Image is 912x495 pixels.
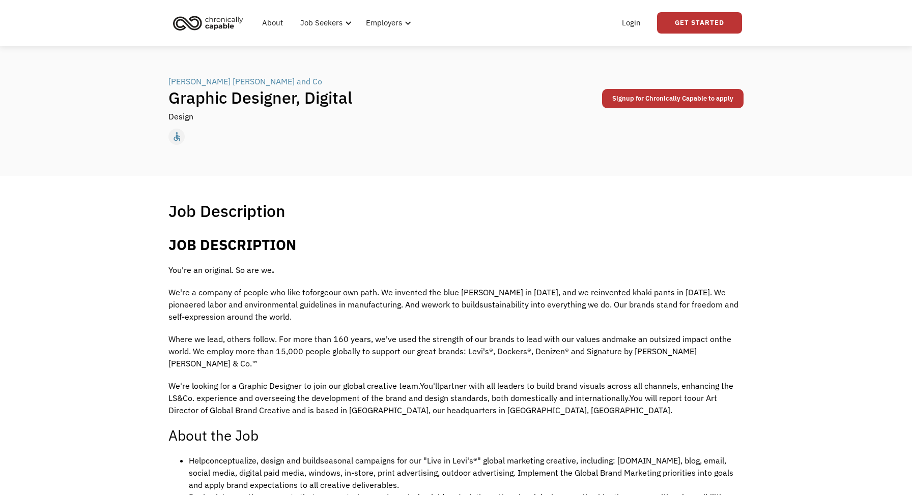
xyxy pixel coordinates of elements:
div: Design [168,110,193,122]
a: [PERSON_NAME] [PERSON_NAME] and Co [168,75,325,87]
a: About [256,7,289,39]
p: We're a company of people who like to our own path. We invented the blue [PERSON_NAME] in [DATE],... [168,286,744,323]
span: work to build [432,299,479,310]
div: [PERSON_NAME] [PERSON_NAME] and Co [168,75,322,87]
span: You'll [420,381,439,391]
div: Job Seekers [300,17,343,29]
a: Signup for Chronically Capable to apply [602,89,744,108]
b: . [272,265,274,275]
img: Chronically Capable logo [170,12,246,34]
p: Where we lead, others follow. For more than 160 years, we've used the strength of our brands to l... [168,333,744,369]
span: You will report to [630,393,692,403]
div: Employers [366,17,402,29]
span: conceptualize, design and build [206,455,320,466]
li: Help seasonal campaigns for our "Live in Levi's®" global marketing creative, including: [DOMAIN_N... [189,454,744,491]
div: Job Seekers [294,7,355,39]
span: make an outsized impact on [616,334,719,344]
div: Employers [360,7,414,39]
h1: Graphic Designer, Digital [168,87,600,108]
a: Get Started [657,12,742,34]
a: Login [616,7,647,39]
div: accessible [172,129,182,144]
h2: About the Job [168,426,744,444]
span: forge [310,287,329,297]
h1: Job Description [168,201,286,221]
b: JOB DESCRIPTION [168,235,296,254]
a: home [170,12,251,34]
p: We're looking for a Graphic Designer to join our global creative team. partner with all leaders t... [168,380,744,416]
p: You're an original. So are we [168,264,744,276]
